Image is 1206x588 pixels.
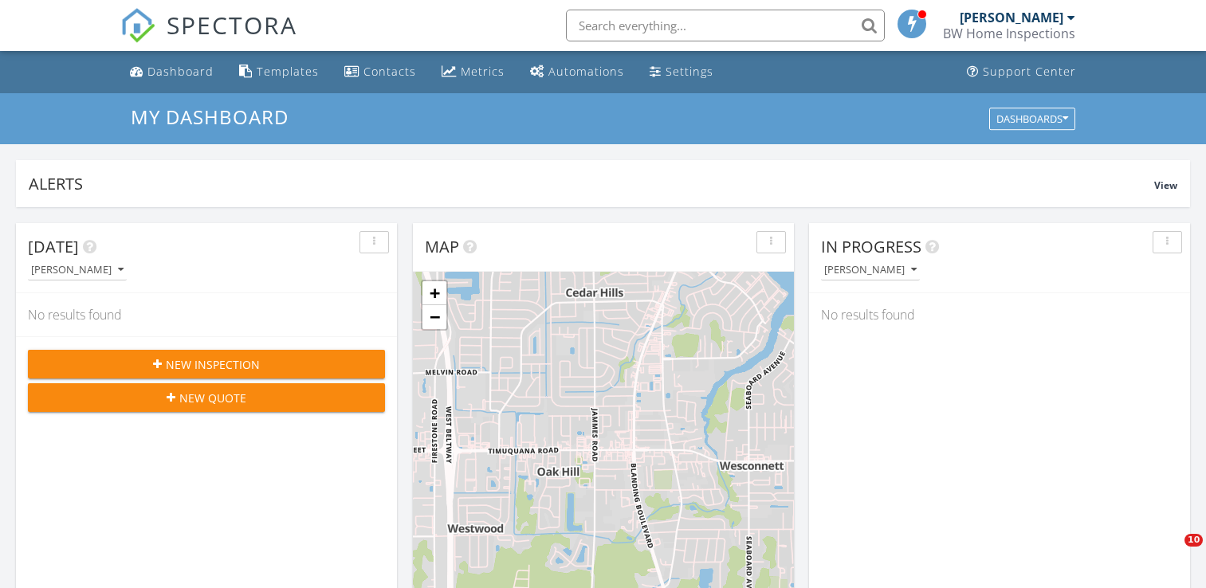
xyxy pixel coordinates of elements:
[960,57,1082,87] a: Support Center
[996,113,1068,124] div: Dashboards
[821,236,921,257] span: In Progress
[29,173,1154,194] div: Alerts
[166,356,260,373] span: New Inspection
[548,64,624,79] div: Automations
[363,64,416,79] div: Contacts
[461,64,505,79] div: Metrics
[1184,534,1203,547] span: 10
[179,390,246,406] span: New Quote
[338,57,422,87] a: Contacts
[167,8,297,41] span: SPECTORA
[943,25,1075,41] div: BW Home Inspections
[28,350,385,378] button: New Inspection
[31,265,124,276] div: [PERSON_NAME]
[435,57,511,87] a: Metrics
[524,57,630,87] a: Automations (Basic)
[824,265,917,276] div: [PERSON_NAME]
[960,10,1063,25] div: [PERSON_NAME]
[120,8,155,43] img: The Best Home Inspection Software - Spectora
[28,236,79,257] span: [DATE]
[643,57,720,87] a: Settings
[425,236,459,257] span: Map
[821,260,920,281] button: [PERSON_NAME]
[809,293,1190,336] div: No results found
[147,64,214,79] div: Dashboard
[16,293,397,336] div: No results found
[257,64,319,79] div: Templates
[422,281,446,305] a: Zoom in
[666,64,713,79] div: Settings
[422,305,446,329] a: Zoom out
[28,383,385,412] button: New Quote
[1152,534,1190,572] iframe: Intercom live chat
[566,10,885,41] input: Search everything...
[120,22,297,55] a: SPECTORA
[28,260,127,281] button: [PERSON_NAME]
[124,57,220,87] a: Dashboard
[1154,178,1177,192] span: View
[131,104,289,130] span: My Dashboard
[233,57,325,87] a: Templates
[989,108,1075,130] button: Dashboards
[983,64,1076,79] div: Support Center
